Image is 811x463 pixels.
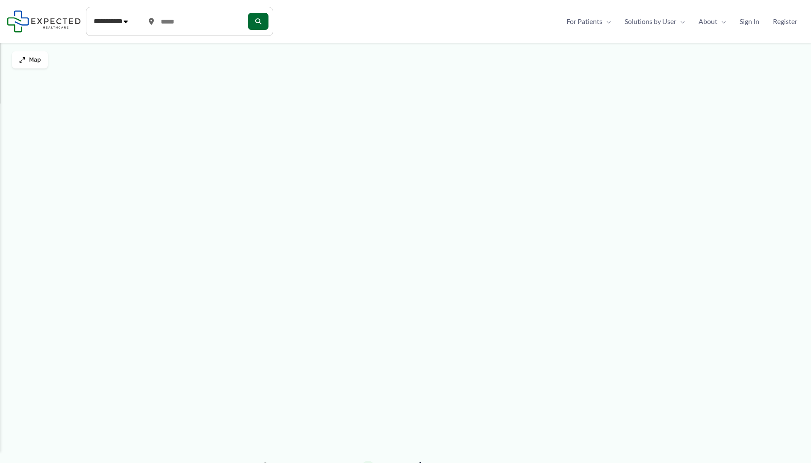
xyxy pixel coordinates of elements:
[773,15,797,28] span: Register
[676,15,685,28] span: Menu Toggle
[733,15,766,28] a: Sign In
[560,15,618,28] a: For PatientsMenu Toggle
[699,15,717,28] span: About
[740,15,759,28] span: Sign In
[717,15,726,28] span: Menu Toggle
[29,56,41,64] span: Map
[625,15,676,28] span: Solutions by User
[12,51,48,68] button: Map
[7,10,81,32] img: Expected Healthcare Logo - side, dark font, small
[566,15,602,28] span: For Patients
[766,15,804,28] a: Register
[602,15,611,28] span: Menu Toggle
[618,15,692,28] a: Solutions by UserMenu Toggle
[692,15,733,28] a: AboutMenu Toggle
[19,56,26,63] img: Maximize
